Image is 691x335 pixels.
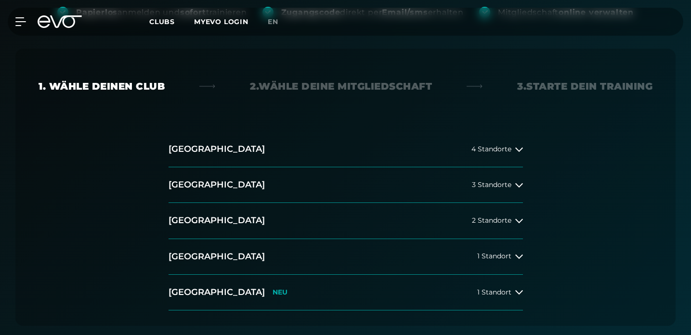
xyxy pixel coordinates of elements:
[268,17,278,26] span: en
[250,80,432,93] div: 2. Wähle deine Mitgliedschaft
[169,275,523,310] button: [GEOGRAPHIC_DATA]NEU1 Standort
[268,16,290,27] a: en
[477,253,511,260] span: 1 Standort
[149,17,194,26] a: Clubs
[169,251,265,263] h2: [GEOGRAPHIC_DATA]
[39,80,165,93] div: 1. Wähle deinen Club
[477,289,511,296] span: 1 Standort
[169,214,265,227] h2: [GEOGRAPHIC_DATA]
[169,167,523,203] button: [GEOGRAPHIC_DATA]3 Standorte
[169,286,265,298] h2: [GEOGRAPHIC_DATA]
[471,146,511,153] span: 4 Standorte
[169,203,523,239] button: [GEOGRAPHIC_DATA]2 Standorte
[169,179,265,191] h2: [GEOGRAPHIC_DATA]
[517,80,652,93] div: 3. Starte dein Training
[472,217,511,224] span: 2 Standorte
[149,17,175,26] span: Clubs
[273,288,287,296] p: NEU
[169,239,523,275] button: [GEOGRAPHIC_DATA]1 Standort
[169,132,523,167] button: [GEOGRAPHIC_DATA]4 Standorte
[169,143,265,155] h2: [GEOGRAPHIC_DATA]
[194,17,248,26] a: MYEVO LOGIN
[472,181,511,188] span: 3 Standorte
